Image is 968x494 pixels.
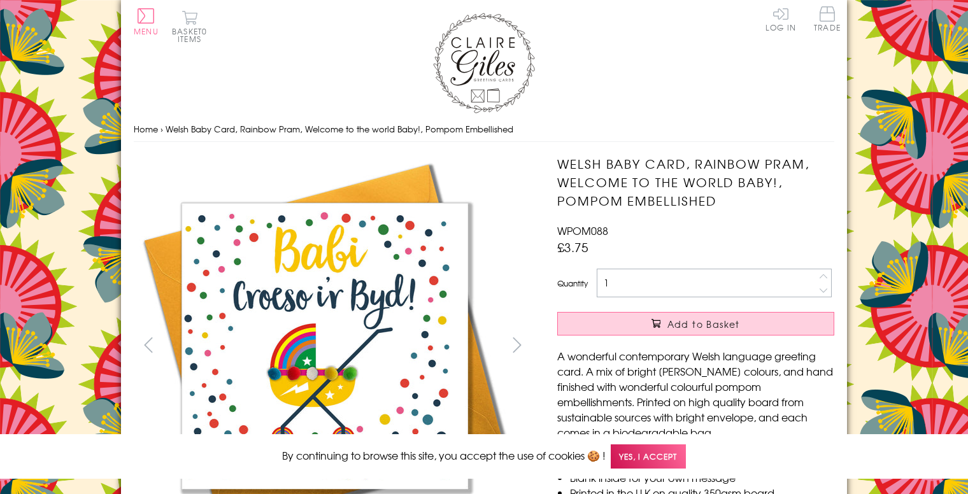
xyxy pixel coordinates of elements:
[433,13,535,113] img: Claire Giles Greetings Cards
[134,330,162,359] button: prev
[134,116,834,143] nav: breadcrumbs
[765,6,796,31] a: Log In
[178,25,207,45] span: 0 items
[160,123,163,135] span: ›
[134,8,159,35] button: Menu
[134,123,158,135] a: Home
[557,223,608,238] span: WPOM088
[503,330,532,359] button: next
[557,278,588,289] label: Quantity
[667,318,740,330] span: Add to Basket
[814,6,841,34] a: Trade
[557,312,834,335] button: Add to Basket
[172,10,207,43] button: Basket0 items
[814,6,841,31] span: Trade
[611,444,686,469] span: Yes, I accept
[557,155,834,209] h1: Welsh Baby Card, Rainbow Pram, Welcome to the world Baby!, Pompom Embellished
[166,123,513,135] span: Welsh Baby Card, Rainbow Pram, Welcome to the world Baby!, Pompom Embellished
[134,25,159,37] span: Menu
[557,348,834,440] p: A wonderful contemporary Welsh language greeting card. A mix of bright [PERSON_NAME] colours, and...
[557,238,588,256] span: £3.75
